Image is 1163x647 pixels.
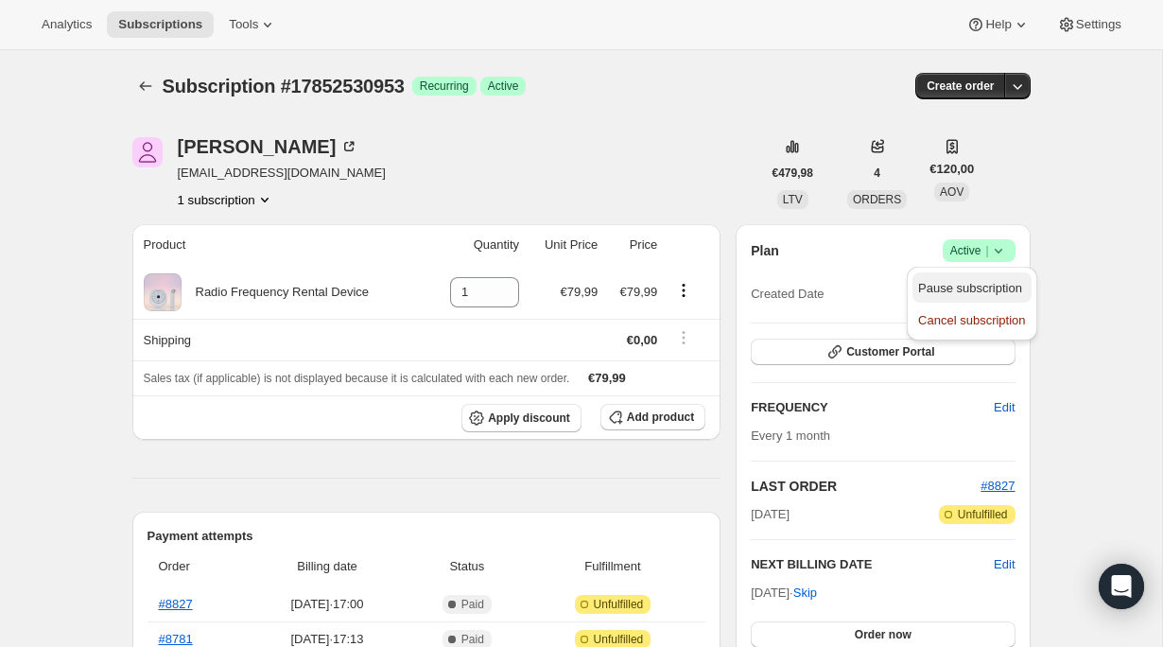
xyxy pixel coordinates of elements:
span: Unfulfilled [594,632,644,647]
button: Analytics [30,11,103,38]
button: Add product [600,404,705,430]
span: Skip [793,584,817,603]
span: Add product [627,410,694,425]
span: [DATE] · [751,586,817,600]
span: Recurring [420,79,469,94]
span: Subscription #17852530953 [163,76,405,96]
span: Customer Portal [846,344,934,359]
a: #8827 [159,597,193,611]
span: Every 1 month [751,428,830,443]
span: Created Date [751,285,824,304]
span: Unfulfilled [594,597,644,612]
button: Subscriptions [107,11,214,38]
span: Settings [1076,17,1121,32]
div: Radio Frequency Rental Device [182,283,370,302]
button: Help [955,11,1041,38]
h2: FREQUENCY [751,398,994,417]
button: €479,98 [761,160,825,186]
span: LTV [783,193,803,206]
a: #8827 [981,479,1015,493]
span: [DATE] [751,505,790,524]
span: 4 [874,166,880,181]
span: Patrycja Bielaszewska null [132,137,163,167]
span: Status [414,557,520,576]
button: #8827 [981,477,1015,496]
span: [DATE] · 17:00 [252,595,403,614]
span: €120,00 [929,160,974,179]
button: Customer Portal [751,339,1015,365]
button: Edit [982,393,1026,423]
span: Apply discount [488,411,570,426]
th: Order [148,546,247,587]
h2: NEXT BILLING DATE [751,555,994,574]
button: Pause subscription [912,272,1031,303]
span: Help [985,17,1011,32]
th: Quantity [427,224,525,266]
span: Active [488,79,519,94]
span: Tools [229,17,258,32]
button: Apply discount [461,404,581,432]
h2: LAST ORDER [751,477,981,496]
button: 4 [862,160,892,186]
th: Price [603,224,663,266]
th: Product [132,224,427,266]
span: €79,99 [561,285,599,299]
button: Edit [994,555,1015,574]
span: Billing date [252,557,403,576]
span: €79,99 [620,285,658,299]
a: #8781 [159,632,193,646]
span: Order now [855,627,911,642]
button: Product actions [178,190,274,209]
button: Subscriptions [132,73,159,99]
button: Skip [782,578,828,608]
span: Edit [994,398,1015,417]
span: Pause subscription [918,281,1022,295]
h2: Payment attempts [148,527,706,546]
span: Analytics [42,17,92,32]
h2: Plan [751,241,779,260]
button: Settings [1046,11,1133,38]
span: AOV [940,185,963,199]
span: [EMAIL_ADDRESS][DOMAIN_NAME] [178,164,386,183]
span: Cancel subscription [918,313,1025,327]
span: Fulfillment [531,557,695,576]
span: €479,98 [772,166,813,181]
span: Subscriptions [118,17,202,32]
button: Create order [915,73,1005,99]
th: Unit Price [525,224,603,266]
img: product img [144,273,182,311]
span: Sales tax (if applicable) is not displayed because it is calculated with each new order. [144,372,570,385]
div: [PERSON_NAME] [178,137,359,156]
button: Tools [217,11,288,38]
button: Shipping actions [668,327,699,348]
th: Shipping [132,319,427,360]
span: Paid [461,632,484,647]
button: Product actions [668,280,699,301]
button: Cancel subscription [912,305,1031,335]
span: €79,99 [588,371,626,385]
span: €0,00 [627,333,658,347]
span: Create order [927,79,994,94]
span: Paid [461,597,484,612]
span: | [985,243,988,258]
span: Unfulfilled [958,507,1008,522]
span: ORDERS [853,193,901,206]
div: Open Intercom Messenger [1099,564,1144,609]
span: Active [950,241,1008,260]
